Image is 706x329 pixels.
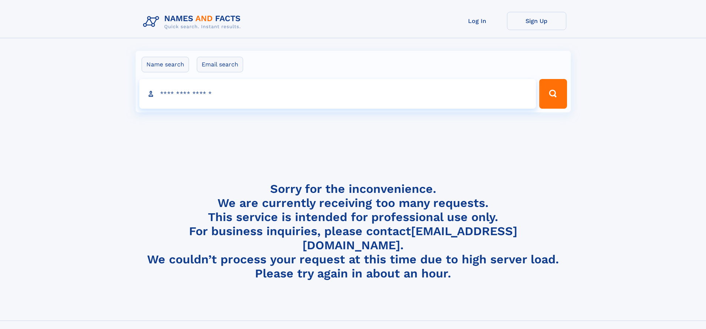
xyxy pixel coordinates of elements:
[302,224,517,252] a: [EMAIL_ADDRESS][DOMAIN_NAME]
[448,12,507,30] a: Log In
[140,12,247,32] img: Logo Names and Facts
[539,79,567,109] button: Search Button
[139,79,536,109] input: search input
[507,12,566,30] a: Sign Up
[140,182,566,281] h4: Sorry for the inconvenience. We are currently receiving too many requests. This service is intend...
[142,57,189,72] label: Name search
[197,57,243,72] label: Email search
